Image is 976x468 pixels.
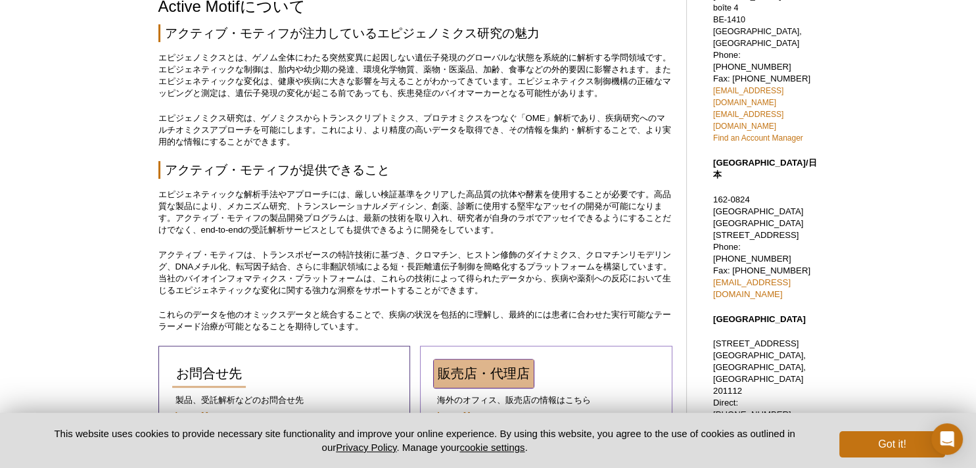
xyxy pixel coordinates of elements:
[437,410,484,420] a: Learn More
[32,427,818,454] p: This website uses cookies to provide necessary site functionality and improve your online experie...
[459,442,524,453] button: cookie settings
[158,309,673,333] p: これらのデータを他のオミックスデータと統合することで、疾病の状況を包括的に理解し、最終的には患者に合わせた実行可能なテーラーメード治療が可能となることを期待しています。
[713,110,783,131] a: [EMAIL_ADDRESS][DOMAIN_NAME]
[713,338,818,468] p: [STREET_ADDRESS] [GEOGRAPHIC_DATA], [GEOGRAPHIC_DATA], [GEOGRAPHIC_DATA] 201112 Direct: [PHONE_NU...
[172,394,397,406] p: 製品、受託解析などのお問合せ先
[713,86,783,107] a: [EMAIL_ADDRESS][DOMAIN_NAME]
[434,394,659,406] p: 海外のオフィス、販売店の情報はこちら
[158,112,673,148] p: エピジェノミクス研究は、ゲノミクスからトランスクリプトミクス、プロテオミクスをつなぐ「OME」解析であり、疾病研究へのマルチオミクスアプローチを可能にします。これにより、より精度の高いデータを取...
[931,423,963,455] div: Open Intercom Messenger
[434,360,534,388] a: 販売店・代理店
[175,410,222,420] a: Learn More
[158,249,673,296] p: アクティブ・モティフは、トランスポゼースの特許技術に基づき、クロマチン、ヒストン修飾のダイナミクス、クロマチンリモデリング、DNAメチル化、転写因子結合、さらに非翻訳領域による短・長距離遺伝子制...
[839,431,944,457] button: Got it!
[713,277,791,299] a: [EMAIL_ADDRESS][DOMAIN_NAME]
[158,189,673,236] p: エピジェネティックな解析手法やアプローチには、厳しい検証基準をクリアした高品質の抗体や酵素を使用することが必要です。高品質な製品により、メカニズム研究、トランスレーショナルメディシン、創薬、診断...
[713,133,803,143] a: Find an Account Manager
[158,161,673,179] h2: アクティブ・モティフが提供できること
[438,366,530,381] span: 販売店・代理店
[158,52,673,99] p: エピジェノミクスとは、ゲノム全体にわたる突然変異に起因しない遺伝子発現のグローバルな状態を系統的に解析する学問領域です。エピジェネティックな制御は、胎内や幼少期の発達、環境化学物質、薬物・医薬品...
[172,360,246,388] a: お問合せ先
[713,158,817,179] strong: [GEOGRAPHIC_DATA]/日本
[176,366,242,381] span: お問合せ先
[713,314,806,324] strong: [GEOGRAPHIC_DATA]
[336,442,396,453] a: Privacy Policy
[713,194,818,300] p: 162-0824 [GEOGRAPHIC_DATA][GEOGRAPHIC_DATA] [STREET_ADDRESS] Phone: [PHONE_NUMBER] Fax: [PHONE_NU...
[158,24,673,42] h2: アクティブ・モティフが注力しているエピジェノミクス研究の魅力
